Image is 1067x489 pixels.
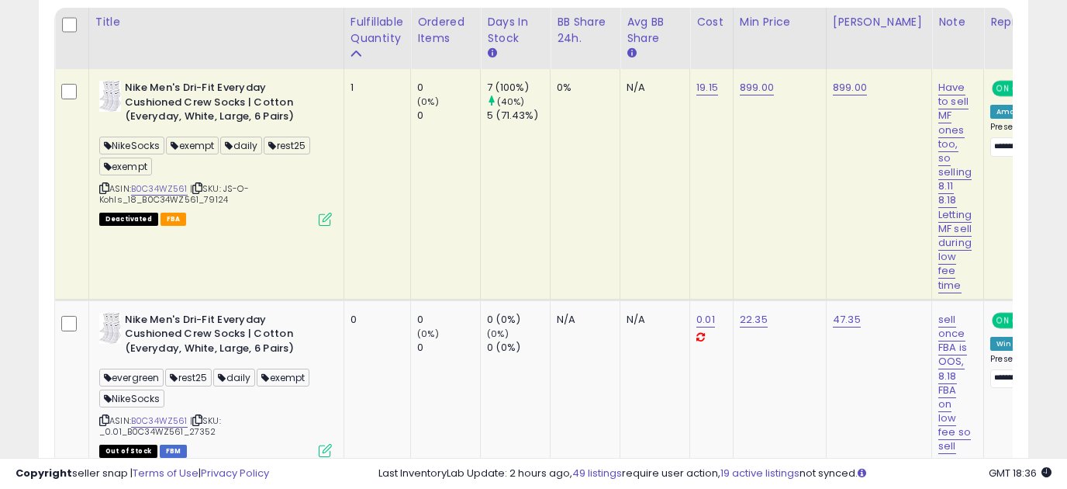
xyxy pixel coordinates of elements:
div: Last InventoryLab Update: 2 hours ago, require user action, not synced. [378,466,1051,481]
div: 0 [417,341,480,355]
div: 1 [350,81,399,95]
span: exempt [257,369,309,387]
span: NikeSocks [99,390,165,407]
small: (0%) [417,95,439,108]
div: N/A [557,313,608,327]
b: Nike Men's Dri-Fit Everyday Cushioned Crew Socks | Cotton (Everyday, White, Large, 6 Pairs) [125,313,313,360]
div: Preset: [990,354,1051,388]
span: | SKU: _0.01_B0C34WZ561_27352 [99,414,221,438]
span: evergreen [99,369,164,387]
a: 0.01 [696,312,715,328]
a: Have to sell MF ones too, so selling 8.11 8.18 Letting MF sell during low fee time [938,80,972,293]
span: FBA [161,213,187,226]
span: NikeSocks [99,137,165,154]
div: Win BuyBox * [990,337,1051,351]
div: Fulfillable Quantity [350,14,404,47]
a: 899.00 [833,80,867,95]
a: 19.15 [696,80,718,95]
a: Terms of Use [133,466,199,480]
div: 0 [350,313,399,327]
div: seller snap | | [16,466,269,481]
span: daily [213,369,255,387]
a: 19 active listings [720,466,799,480]
small: (0%) [417,328,439,340]
div: Preset: [990,122,1051,156]
img: 610El9rPa2L._SL40_.jpg [99,313,121,344]
a: 47.35 [833,312,861,328]
a: B0C34WZ561 [131,414,188,428]
a: 22.35 [740,312,768,328]
div: [PERSON_NAME] [833,14,925,30]
small: Days In Stock. [487,47,496,61]
span: rest25 [165,369,212,387]
span: ON [993,314,1013,327]
span: ON [993,82,1013,95]
img: 610El9rPa2L._SL40_.jpg [99,81,121,112]
div: Avg BB Share [627,14,683,47]
div: ASIN: [99,81,332,224]
div: Note [938,14,977,30]
div: 0 [417,81,480,95]
div: 0% [557,81,608,95]
div: Amazon AI * [990,105,1051,119]
a: B0C34WZ561 [131,182,188,196]
small: (40%) [497,95,524,108]
div: 7 (100%) [487,81,550,95]
a: 49 listings [572,466,622,480]
span: exempt [166,137,219,154]
div: Title [95,14,337,30]
div: 0 (0%) [487,341,550,355]
b: Nike Men's Dri-Fit Everyday Cushioned Crew Socks | Cotton (Everyday, White, Large, 6 Pairs) [125,81,313,128]
div: Repricing [990,14,1056,30]
div: BB Share 24h. [557,14,613,47]
div: Cost [696,14,727,30]
span: | SKU: JS-O-Kohls_18_B0C34WZ561_79124 [99,182,249,206]
a: sell once FBA is OOS, 8.18 FBA on low fee so sell [938,312,971,455]
div: 0 [417,109,480,123]
div: Days In Stock [487,14,544,47]
a: Privacy Policy [201,466,269,480]
div: Ordered Items [417,14,474,47]
span: daily [220,137,262,154]
div: N/A [627,81,678,95]
span: 2025-09-11 18:36 GMT [989,466,1051,480]
span: exempt [99,158,152,175]
a: 899.00 [740,80,774,95]
small: Avg BB Share. [627,47,636,61]
div: 0 (0%) [487,313,550,327]
div: 0 [417,313,480,327]
small: (0%) [487,328,509,340]
span: All listings that are unavailable for purchase on Amazon for any reason other than out-of-stock [99,213,158,226]
div: N/A [627,313,678,327]
strong: Copyright [16,466,72,480]
span: rest25 [264,137,310,154]
div: Min Price [740,14,820,30]
div: 5 (71.43%) [487,109,550,123]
